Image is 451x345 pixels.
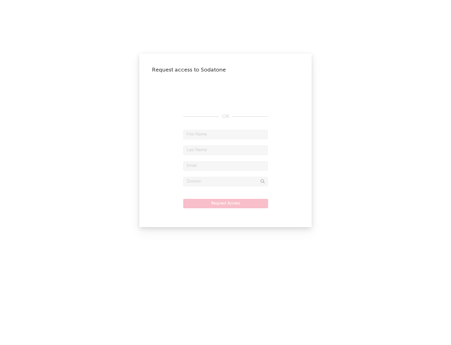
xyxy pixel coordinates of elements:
input: Division [183,177,268,186]
div: OR [183,113,268,120]
button: Request Access [183,199,268,208]
input: Last Name [183,146,268,155]
input: First Name [183,130,268,139]
div: Request access to Sodatone [152,66,299,74]
input: Email [183,161,268,171]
